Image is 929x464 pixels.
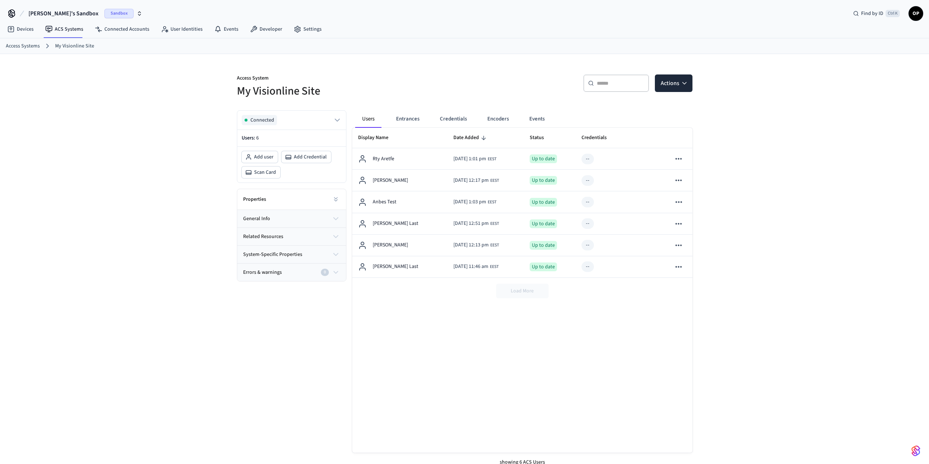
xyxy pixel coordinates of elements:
button: Credentials [434,110,473,128]
button: Connected [242,115,342,125]
div: -- [586,177,590,184]
div: Up to date [530,219,557,228]
span: EEST [488,199,496,206]
span: [PERSON_NAME]'s Sandbox [28,9,99,18]
span: [DATE] 12:51 pm [453,220,489,227]
button: OP [909,6,923,21]
div: Up to date [530,198,557,207]
a: Devices [1,23,39,36]
span: general info [243,215,270,223]
span: [DATE] 11:46 am [453,263,488,271]
div: Europe/Kiev [453,155,496,163]
span: Connected [250,116,274,124]
span: Errors & warnings [243,269,282,276]
span: Sandbox [104,9,134,18]
button: related resources [237,228,346,245]
div: -- [586,241,590,249]
button: Encoders [481,110,515,128]
p: Rty Aretfe [373,155,394,163]
span: Credentials [581,132,616,143]
span: [DATE] 12:13 pm [453,241,489,249]
button: Errors & warnings0 [237,264,346,281]
span: [DATE] 1:01 pm [453,155,486,163]
div: Up to date [530,176,557,185]
p: Anbes Test [373,198,396,206]
div: Europe/Kiev [453,177,499,184]
p: [PERSON_NAME] Last [373,263,418,271]
button: Scan Card [242,166,280,178]
p: [PERSON_NAME] Last [373,220,418,227]
button: Add user [242,151,278,163]
span: EEST [490,242,499,249]
button: Add Credential [281,151,331,163]
div: Europe/Kiev [453,263,499,271]
h5: My Visionline Site [237,84,460,99]
span: system-specific properties [243,251,302,258]
button: system-specific properties [237,246,346,263]
div: Up to date [530,262,557,271]
div: -- [586,155,590,163]
span: EEST [490,177,499,184]
span: [DATE] 1:03 pm [453,198,486,206]
p: [PERSON_NAME] [373,177,408,184]
div: Europe/Kiev [453,220,499,227]
a: User Identities [155,23,208,36]
a: Developer [244,23,288,36]
span: OP [909,7,922,20]
span: [DATE] 12:17 pm [453,177,489,184]
a: Connected Accounts [89,23,155,36]
p: Access System [237,74,460,84]
span: Status [530,132,553,143]
span: Scan Card [254,169,276,176]
a: Events [208,23,244,36]
div: Up to date [530,154,557,163]
img: SeamLogoGradient.69752ec5.svg [911,445,920,457]
span: EEST [488,156,496,162]
p: [PERSON_NAME] [373,241,408,249]
button: Actions [655,74,692,92]
a: My Visionline Site [55,42,94,50]
button: Entrances [390,110,425,128]
span: Add user [254,153,273,161]
h2: Properties [243,196,266,203]
span: Find by ID [861,10,883,17]
div: 0 [321,269,329,276]
div: -- [586,198,590,206]
span: Date Added [453,132,488,143]
a: ACS Systems [39,23,89,36]
span: 6 [256,134,259,142]
a: Access Systems [6,42,40,50]
div: Up to date [530,241,557,250]
span: EEST [490,264,499,270]
span: Add Credential [294,153,327,161]
span: Display Name [358,132,398,143]
div: -- [586,263,590,271]
a: Settings [288,23,327,36]
p: Users: [242,134,342,142]
button: Users [355,110,381,128]
div: Europe/Kiev [453,241,499,249]
div: Find by IDCtrl K [847,7,906,20]
span: EEST [490,221,499,227]
button: general info [237,210,346,227]
div: -- [586,220,590,227]
span: Ctrl K [886,10,900,17]
button: Events [523,110,550,128]
table: sticky table [352,128,692,278]
span: related resources [243,233,283,241]
div: Europe/Kiev [453,198,496,206]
